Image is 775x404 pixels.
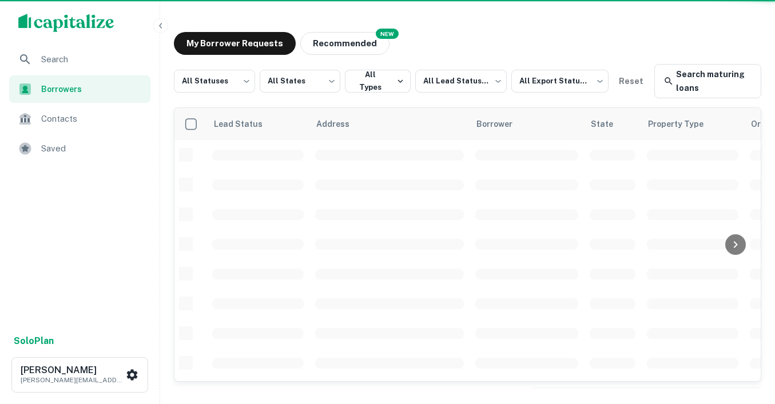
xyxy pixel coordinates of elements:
[345,70,411,93] button: All Types
[415,66,507,96] div: All Lead Statuses
[11,357,148,393] button: [PERSON_NAME][PERSON_NAME][EMAIL_ADDRESS][DOMAIN_NAME]
[174,66,255,96] div: All Statuses
[9,135,150,162] a: Saved
[9,46,150,73] a: Search
[41,112,144,126] span: Contacts
[41,142,144,155] span: Saved
[584,108,641,140] th: State
[260,66,341,96] div: All States
[21,375,124,385] p: [PERSON_NAME][EMAIL_ADDRESS][DOMAIN_NAME]
[470,108,584,140] th: Borrower
[613,70,650,93] button: Reset
[648,117,718,131] span: Property Type
[41,53,144,66] span: Search
[641,108,744,140] th: Property Type
[41,83,144,95] span: Borrowers
[300,32,390,55] button: Recommended
[18,14,114,32] img: capitalize-logo.png
[511,66,609,96] div: All Export Statuses
[213,117,277,131] span: Lead Status
[9,105,150,133] a: Contacts
[476,117,527,131] span: Borrower
[21,366,124,375] h6: [PERSON_NAME]
[9,75,150,103] a: Borrowers
[591,117,628,131] span: State
[206,108,309,140] th: Lead Status
[316,117,364,131] span: Address
[309,108,470,140] th: Address
[14,334,54,348] a: SoloPlan
[376,29,399,39] div: NEW
[14,335,54,346] strong: Solo Plan
[174,32,296,55] button: My Borrower Requests
[654,64,761,98] a: Search maturing loans
[718,313,775,367] iframe: Chat Widget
